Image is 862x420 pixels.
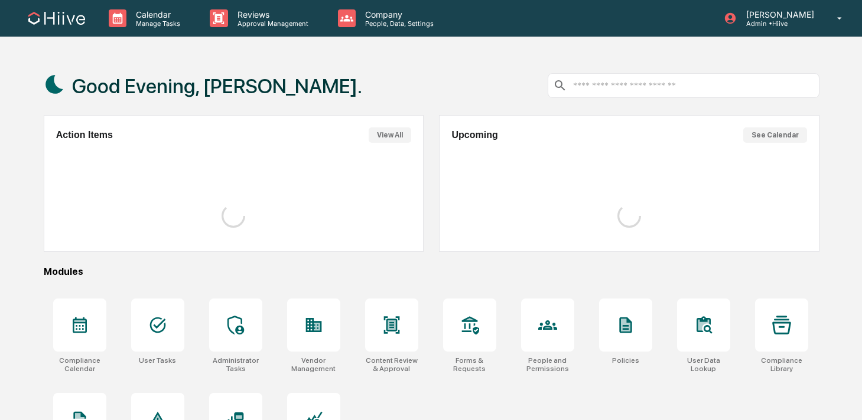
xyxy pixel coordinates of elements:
div: User Data Lookup [677,356,730,373]
p: People, Data, Settings [356,19,440,28]
div: People and Permissions [521,356,574,373]
button: View All [369,127,411,143]
div: Policies [612,356,639,365]
p: Manage Tasks [126,19,186,28]
p: Company [356,9,440,19]
div: Vendor Management [287,356,340,373]
p: Admin • Hiive [737,19,820,28]
h2: Action Items [56,130,113,140]
div: Forms & Requests [443,356,496,373]
p: Approval Management [228,19,314,28]
h1: Good Evening, [PERSON_NAME]. [72,74,362,98]
p: Calendar [126,9,186,19]
div: Administrator Tasks [209,356,262,373]
div: Compliance Library [755,356,808,373]
div: User Tasks [139,356,176,365]
div: Modules [44,266,819,277]
div: Content Review & Approval [365,356,418,373]
button: See Calendar [743,127,807,143]
div: Compliance Calendar [53,356,106,373]
img: logo [28,12,85,25]
h2: Upcoming [451,130,497,140]
p: [PERSON_NAME] [737,9,820,19]
p: Reviews [228,9,314,19]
